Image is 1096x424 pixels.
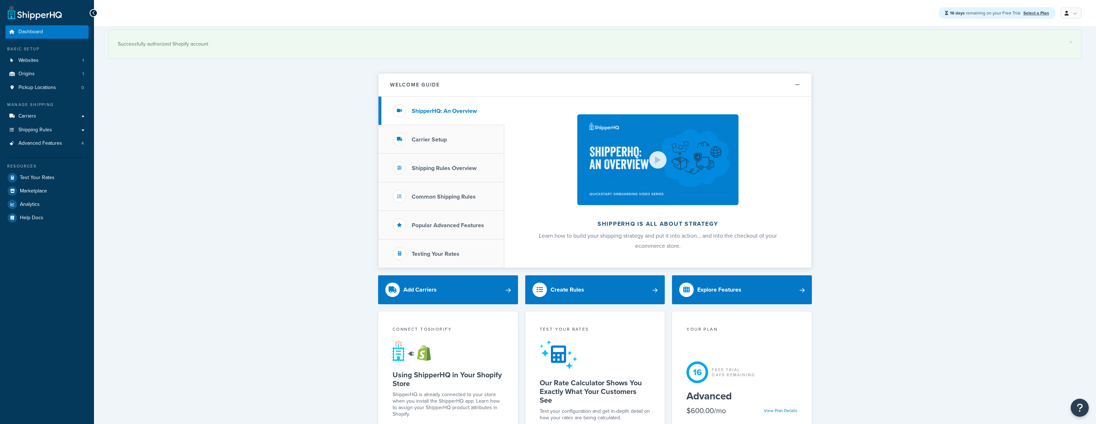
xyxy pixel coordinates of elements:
a: Dashboard [5,25,89,39]
div: Test your rates [540,326,651,334]
span: Test Your Rates [20,175,55,181]
a: View Plan Details [764,407,797,414]
a: Test Your Rates [5,171,89,184]
a: Shipping Rules [5,123,89,137]
h3: ShipperHQ: An Overview [412,108,477,114]
div: Basic Setup [5,46,89,52]
button: Open Resource Center [1071,399,1089,417]
h2: Welcome Guide [390,82,440,88]
span: Learn how to build your shipping strategy and put it into action… and into the checkout of your e... [539,232,777,250]
span: 1 [82,58,84,64]
div: Explore Features [697,285,741,295]
span: Advanced Features [18,140,62,147]
a: Help Docs [5,211,89,224]
a: Carriers [5,110,89,123]
div: Manage Shipping [5,102,89,108]
span: Origins [18,71,35,77]
div: 16 [686,361,708,383]
span: Dashboard [18,29,43,35]
a: × [1069,39,1072,45]
span: 1 [82,71,84,77]
span: Carriers [18,113,36,119]
div: Free Trial Days Remaining [712,367,755,377]
span: 0 [81,85,84,91]
a: Origins1 [5,67,89,81]
a: Add Carriers [378,275,518,304]
a: Websites1 [5,54,89,67]
a: Explore Features [672,275,812,304]
div: Resources [5,163,89,169]
li: Websites [5,54,89,67]
h5: Advanced [686,390,797,402]
div: Add Carriers [403,285,437,295]
h3: Carrier Setup [412,136,447,143]
span: Shipping Rules [18,127,52,133]
li: Origins [5,67,89,81]
span: Analytics [20,202,40,208]
strong: 16 days [950,10,965,16]
p: ShipperHQ is already connected to your store when you install the ShipperHQ app. Learn how to ass... [393,391,504,417]
span: remaining on your Free Trial [950,10,1022,16]
li: Advanced Features [5,137,89,150]
h3: Popular Advanced Features [412,222,484,229]
button: Welcome Guide [378,73,812,97]
a: Pickup Locations0 [5,81,89,94]
span: Marketplace [20,188,47,194]
span: Pickup Locations [18,85,56,91]
h3: Shipping Rules Overview [412,165,476,171]
li: Pickup Locations [5,81,89,94]
a: Advanced Features4 [5,137,89,150]
span: Help Docs [20,215,43,221]
h5: Our Rate Calculator Shows You Exactly What Your Customers See [540,378,651,404]
h5: Using ShipperHQ in Your Shopify Store [393,370,504,388]
span: 4 [81,140,84,147]
img: ShipperHQ is all about strategy [577,114,738,205]
a: Select a Plan [1023,10,1049,16]
div: $600.00/mo [686,406,726,416]
h3: Testing Your Rates [412,251,459,257]
div: Your Plan [686,326,797,334]
img: connect-shq-shopify-9b9a8c5a.svg [393,340,438,361]
span: Websites [18,58,39,64]
a: Analytics [5,198,89,211]
div: Successfully authorized Shopify account [118,39,1072,49]
a: Marketplace [5,185,89,198]
div: Create Rules [551,285,584,295]
div: Connect to Shopify [393,326,504,334]
h2: ShipperHQ is all about strategy [523,221,792,227]
a: Create Rules [525,275,665,304]
h3: Common Shipping Rules [412,194,476,200]
div: Test your configuration and get in-depth detail on how your rates are being calculated. [540,408,651,421]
